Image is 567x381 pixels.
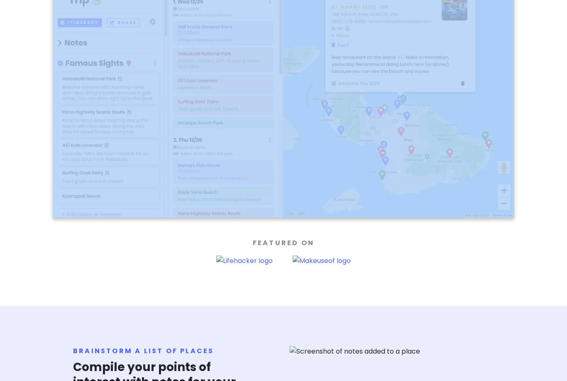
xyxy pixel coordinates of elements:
p: Featured On [53,238,514,248]
img: Makeuseof logo [293,256,351,266]
img: Lifehacker logo [216,256,273,266]
img: Screenshot of notes added to a place [290,346,420,357]
p: Brainstorm a list of places [73,346,257,356]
